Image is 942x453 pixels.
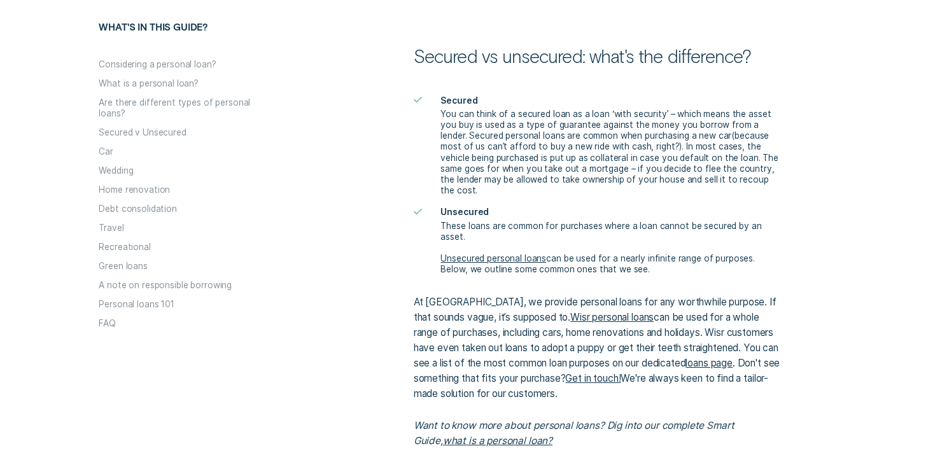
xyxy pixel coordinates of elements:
button: What is a personal loan? [99,78,199,89]
button: Considering a personal loan? [99,59,216,70]
strong: Secured vs unsecured: what's the difference? [414,45,752,67]
a: loans page [685,357,732,369]
button: Debt consolidation [99,204,177,214]
em: Want to know more about personal loans? Dig into our complete Smart Guide, [414,419,735,447]
button: A note on responsible borrowing [99,280,232,291]
span: ) [679,141,682,151]
button: Wedding [99,165,133,176]
p: These loans are common for purchases where a loan cannot be secured by an asset. [440,221,780,242]
a: what is a personal loan? [443,435,552,447]
button: Green loans [99,261,148,272]
p: You can think of a secured loan as a loan ‘with security’ – which means the asset you buy is used... [440,109,780,196]
button: Are there different types of personal loans? [99,97,256,119]
a: Wisr personal loans [570,311,654,323]
span: ( [731,130,735,141]
p: can be used for a nearly infinite range of purposes. Below, we outline some common ones that we see. [440,253,780,275]
button: Travel [99,223,123,233]
h5: What's in this guide? [99,22,339,59]
button: FAQ [99,318,116,329]
button: Personal loans 101 [99,299,174,310]
button: Secured v Unsecured [99,127,186,138]
button: Home renovation [99,185,170,195]
button: Car [99,146,113,157]
h5: Secured [440,95,780,106]
p: At [GEOGRAPHIC_DATA], we provide personal loans for any worthwhile purpose. If that sounds vague,... [414,295,780,401]
a: Unsecured personal loans [440,253,546,263]
a: Get in touch! [565,372,621,384]
button: Recreational [99,242,150,253]
h5: Unsecured [440,207,780,218]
